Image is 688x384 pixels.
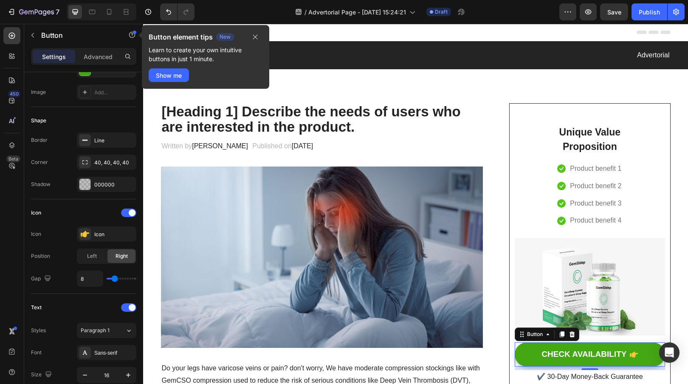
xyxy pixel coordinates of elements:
[94,181,134,189] div: 000000
[77,323,136,338] button: Paragraph 1
[116,252,128,260] span: Right
[31,327,46,334] div: Styles
[84,52,113,61] p: Advanced
[149,119,170,126] span: [DATE]
[659,342,680,363] div: Open Intercom Messenger
[6,155,20,162] div: Beta
[31,252,50,260] div: Position
[372,347,521,359] p: ✔️ 30-Day Money-Back Guarantee
[410,101,483,130] p: Unique Value Proposition
[427,174,478,186] p: Product benefit 3
[382,307,401,314] div: Button
[41,30,113,40] p: Button
[109,116,170,129] p: Published on
[77,271,103,286] input: Auto
[19,339,339,375] p: Do your legs have varicose veins or pain? don't worry, We have moderate compression stockings lik...
[19,80,339,111] p: [Heading 1] Describe the needs of users who are interested in the product.
[31,209,41,217] div: Icon
[308,8,406,17] span: Advertorial Page - [DATE] 15:24:21
[639,8,660,17] div: Publish
[94,89,134,96] div: Add...
[94,159,134,167] div: 40, 40, 40, 40
[31,349,42,356] div: Font
[31,304,42,311] div: Text
[632,3,667,20] button: Publish
[87,252,97,260] span: Left
[274,25,527,38] p: Advertorial
[31,117,46,124] div: Shape
[143,24,688,384] iframe: Design area
[56,7,59,17] p: 7
[94,137,134,144] div: Line
[372,214,522,312] img: Alt Image
[31,230,41,238] div: Icon
[372,319,522,343] button: CHECK AVAILABILITY
[31,273,53,285] div: Gap
[19,116,107,129] p: Written by
[81,327,110,334] span: Paragraph 1
[3,3,63,20] button: 7
[427,191,478,203] p: Product benefit 4
[31,181,51,188] div: Shadow
[31,88,46,96] div: Image
[8,90,20,97] div: 450
[94,231,134,238] div: Icon
[427,156,478,169] p: Product benefit 2
[435,8,448,16] span: Draft
[31,369,54,381] div: Size
[305,8,307,17] span: /
[94,349,134,357] div: Sans-serif
[160,3,195,20] div: Undo/Redo
[31,136,48,144] div: Border
[49,119,105,126] span: [PERSON_NAME]
[398,325,483,336] div: CHECK AVAILABILITY
[427,139,478,151] p: Product benefit 1
[18,143,340,324] img: Alt Image
[600,3,628,20] button: Save
[42,52,66,61] p: Settings
[31,158,48,166] div: Corner
[607,8,621,16] span: Save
